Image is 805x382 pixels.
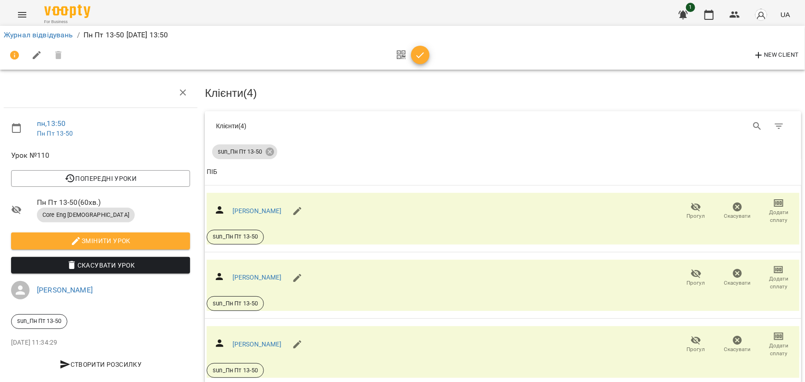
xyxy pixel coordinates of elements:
span: Прогул [687,346,705,353]
a: Журнал відвідувань [4,30,73,39]
button: UA [777,6,794,23]
button: Фільтр [768,115,790,137]
span: Додати сплату [763,275,794,291]
span: sun_Пн Пт 13-50 [207,366,263,375]
span: Додати сплату [763,209,794,224]
div: Клієнти ( 4 ) [216,121,496,131]
span: Скасувати Урок [18,260,183,271]
button: Попередні уроки [11,170,190,187]
button: Скасувати Урок [11,257,190,274]
button: Додати сплату [758,265,799,291]
div: Table Toolbar [205,111,801,141]
span: UA [781,10,790,19]
button: Скасувати [717,198,758,224]
a: [PERSON_NAME] [37,286,93,294]
button: Додати сплату [758,332,799,358]
div: Sort [207,167,217,178]
span: Прогул [687,279,705,287]
img: avatar_s.png [755,8,768,21]
img: Voopty Logo [44,5,90,18]
span: Скасувати [724,212,751,220]
li: / [77,30,80,41]
div: ПІБ [207,167,217,178]
span: Додати сплату [763,342,794,358]
div: sun_Пн Пт 13-50 [212,144,277,159]
button: Прогул [675,265,717,291]
a: [PERSON_NAME] [233,207,282,215]
a: Пн Пт 13-50 [37,130,73,137]
a: [PERSON_NAME] [233,274,282,281]
nav: breadcrumb [4,30,801,41]
button: Додати сплату [758,198,799,224]
span: sun_Пн Пт 13-50 [207,233,263,241]
button: Прогул [675,332,717,358]
span: Прогул [687,212,705,220]
span: For Business [44,19,90,25]
button: Змінити урок [11,233,190,249]
span: 1 [686,3,695,12]
span: Змінити урок [18,235,183,246]
span: sun_Пн Пт 13-50 [207,299,263,308]
span: Створити розсилку [15,359,186,370]
span: Попередні уроки [18,173,183,184]
button: Menu [11,4,33,26]
span: Core Eng [DEMOGRAPHIC_DATA] [37,211,135,219]
button: New Client [751,48,801,63]
a: пн , 13:50 [37,119,66,128]
a: [PERSON_NAME] [233,340,282,348]
button: Створити розсилку [11,356,190,373]
p: Пн Пт 13-50 [DATE] 13:50 [83,30,168,41]
span: sun_Пн Пт 13-50 [12,317,67,325]
button: Search [746,115,769,137]
span: Урок №110 [11,150,190,161]
h3: Клієнти ( 4 ) [205,87,801,99]
span: sun_Пн Пт 13-50 [212,148,268,156]
div: sun_Пн Пт 13-50 [11,314,67,329]
p: [DATE] 11:34:29 [11,338,190,347]
span: Пн Пт 13-50 ( 60 хв. ) [37,197,190,208]
span: New Client [753,50,799,61]
span: Скасувати [724,346,751,353]
button: Прогул [675,198,717,224]
button: Скасувати [717,332,758,358]
button: Скасувати [717,265,758,291]
span: ПІБ [207,167,799,178]
span: Скасувати [724,279,751,287]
